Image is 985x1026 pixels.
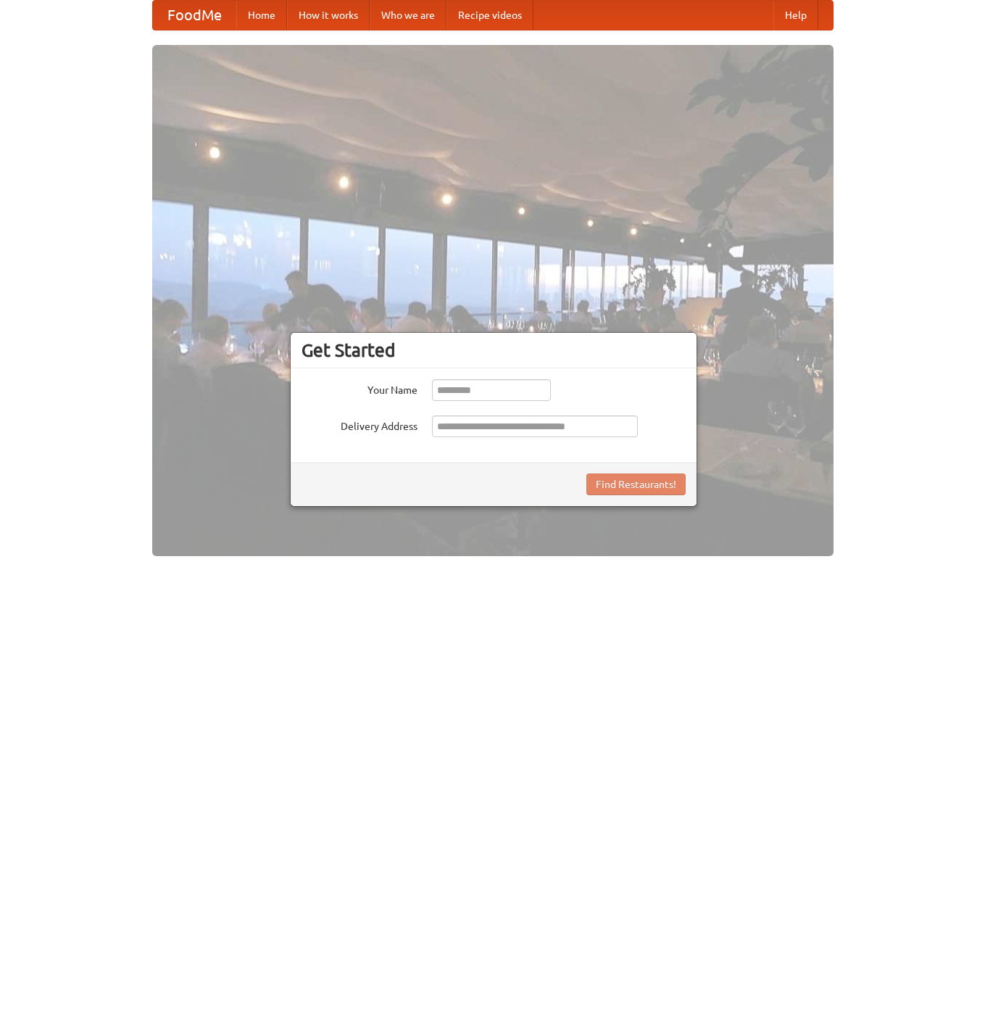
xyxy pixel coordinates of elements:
[773,1,818,30] a: Help
[153,1,236,30] a: FoodMe
[302,379,417,397] label: Your Name
[287,1,370,30] a: How it works
[586,473,686,495] button: Find Restaurants!
[446,1,533,30] a: Recipe videos
[236,1,287,30] a: Home
[302,415,417,434] label: Delivery Address
[370,1,446,30] a: Who we are
[302,339,686,361] h3: Get Started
